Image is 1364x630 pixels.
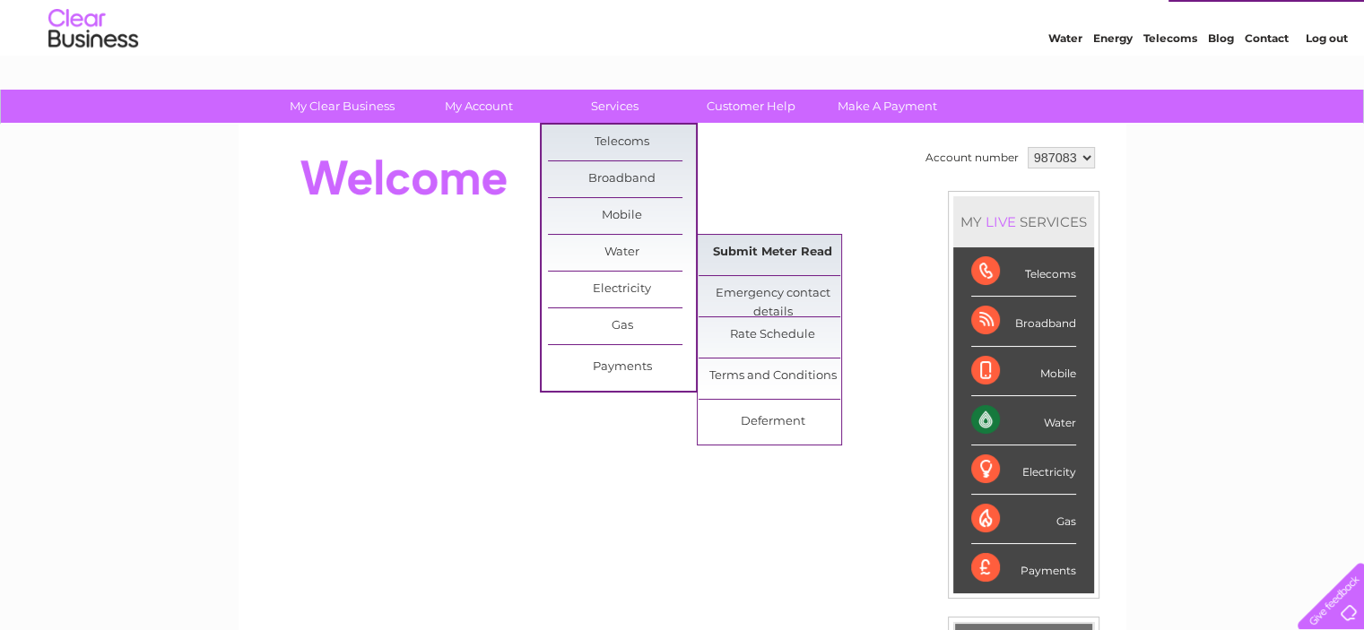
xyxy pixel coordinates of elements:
a: Contact [1245,76,1289,90]
a: Broadband [548,161,696,197]
a: Emergency contact details [699,276,847,312]
div: Mobile [971,347,1076,396]
div: LIVE [982,213,1020,230]
a: Gas [548,308,696,344]
a: Energy [1093,76,1133,90]
div: Clear Business is a trading name of Verastar Limited (registered in [GEOGRAPHIC_DATA] No. 3667643... [259,10,1107,87]
a: Rate Schedule [699,317,847,353]
a: Mobile [548,198,696,234]
img: logo.png [48,47,139,101]
a: Submit Meter Read [699,235,847,271]
a: My Clear Business [268,90,416,123]
a: Deferment [699,404,847,440]
div: Gas [971,495,1076,544]
a: Log out [1305,76,1347,90]
a: Water [548,235,696,271]
a: Blog [1208,76,1234,90]
div: Broadband [971,297,1076,346]
a: Telecoms [548,125,696,160]
a: Electricity [548,272,696,307]
div: Telecoms [971,247,1076,297]
a: Telecoms [1143,76,1197,90]
td: Account number [921,142,1023,173]
div: MY SERVICES [953,196,1094,247]
a: Water [1048,76,1082,90]
a: Services [541,90,689,123]
a: Make A Payment [813,90,961,123]
div: Payments [971,544,1076,592]
a: Payments [548,350,696,385]
a: Customer Help [677,90,825,123]
a: Terms and Conditions [699,358,847,394]
div: Water [971,396,1076,445]
a: 0333 014 3131 [1026,9,1150,31]
div: Electricity [971,445,1076,495]
a: My Account [404,90,552,123]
